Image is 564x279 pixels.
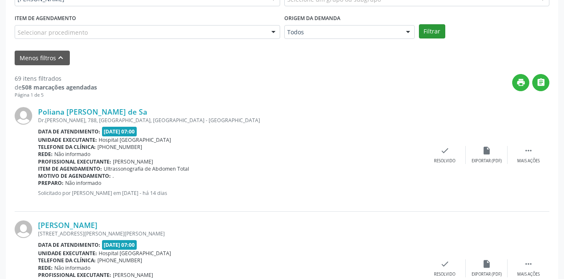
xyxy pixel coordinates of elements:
[38,151,53,158] b: Rede:
[15,92,97,99] div: Página 1 de 5
[482,146,491,155] i: insert_drive_file
[38,189,424,197] p: Solicitado por [PERSON_NAME] em [DATE] - há 14 dias
[524,146,533,155] i: 
[54,264,90,271] span: Não informado
[38,264,53,271] b: Rede:
[113,271,153,279] span: [PERSON_NAME]
[15,12,76,25] label: Item de agendamento
[15,107,32,125] img: img
[15,51,70,65] button: Menos filtroskeyboard_arrow_up
[38,230,424,237] div: [STREET_ADDRESS][PERSON_NAME][PERSON_NAME]
[38,107,147,116] a: Poliana [PERSON_NAME] de Sa
[440,146,449,155] i: check
[56,53,65,62] i: keyboard_arrow_up
[38,220,97,230] a: [PERSON_NAME]
[18,28,88,37] span: Selecionar procedimento
[419,24,445,38] button: Filtrar
[38,250,97,257] b: Unidade executante:
[102,127,137,136] span: [DATE] 07:00
[287,28,398,36] span: Todos
[102,240,137,250] span: [DATE] 07:00
[38,241,100,248] b: Data de atendimento:
[38,117,424,124] div: Dr.[PERSON_NAME], 788, [GEOGRAPHIC_DATA], [GEOGRAPHIC_DATA] - [GEOGRAPHIC_DATA]
[38,257,96,264] b: Telefone da clínica:
[512,74,529,91] button: print
[15,83,97,92] div: de
[38,165,102,172] b: Item de agendamento:
[99,250,171,257] span: Hospital [GEOGRAPHIC_DATA]
[472,271,502,277] div: Exportar (PDF)
[284,12,340,25] label: Origem da demanda
[517,158,540,164] div: Mais ações
[536,78,546,87] i: 
[65,179,101,187] span: Não informado
[97,257,142,264] span: [PHONE_NUMBER]
[54,151,90,158] span: Não informado
[38,128,100,135] b: Data de atendimento:
[38,143,96,151] b: Telefone da clínica:
[482,259,491,269] i: insert_drive_file
[97,143,142,151] span: [PHONE_NUMBER]
[517,271,540,277] div: Mais ações
[516,78,526,87] i: print
[104,165,189,172] span: Ultrassonografia de Abdomen Total
[112,172,114,179] span: .
[38,136,97,143] b: Unidade executante:
[434,271,455,277] div: Resolvido
[472,158,502,164] div: Exportar (PDF)
[99,136,171,143] span: Hospital [GEOGRAPHIC_DATA]
[440,259,449,269] i: check
[38,179,64,187] b: Preparo:
[532,74,549,91] button: 
[38,158,111,165] b: Profissional executante:
[113,158,153,165] span: [PERSON_NAME]
[38,271,111,279] b: Profissional executante:
[22,83,97,91] strong: 508 marcações agendadas
[434,158,455,164] div: Resolvido
[38,172,111,179] b: Motivo de agendamento:
[524,259,533,269] i: 
[15,74,97,83] div: 69 itens filtrados
[15,220,32,238] img: img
